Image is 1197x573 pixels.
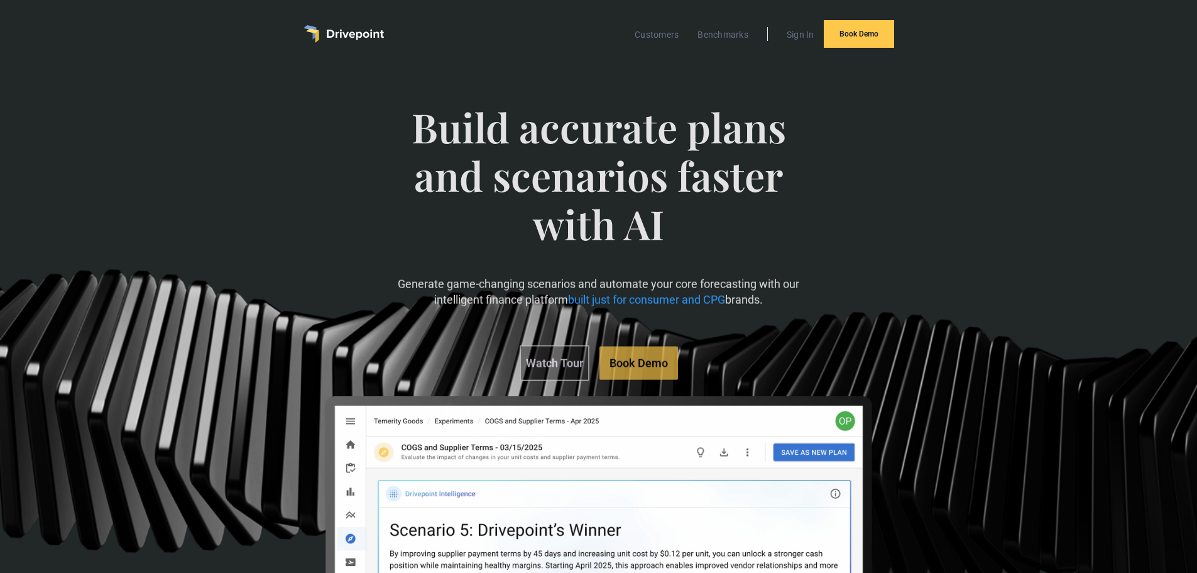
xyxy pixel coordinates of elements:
a: Sign In [780,26,821,43]
a: Book Demo [824,20,894,48]
p: Generate game-changing scenarios and automate your core forecasting with our intelligent finance ... [392,276,805,308]
span: Build accurate plans and scenarios faster with AI [392,103,805,273]
a: Customers [628,26,685,43]
span: built just for consumer and CPG [568,293,725,306]
a: Benchmarks [691,26,755,43]
a: home [303,25,384,43]
a: Book Demo [599,346,678,379]
a: Watch Tour [520,345,589,381]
